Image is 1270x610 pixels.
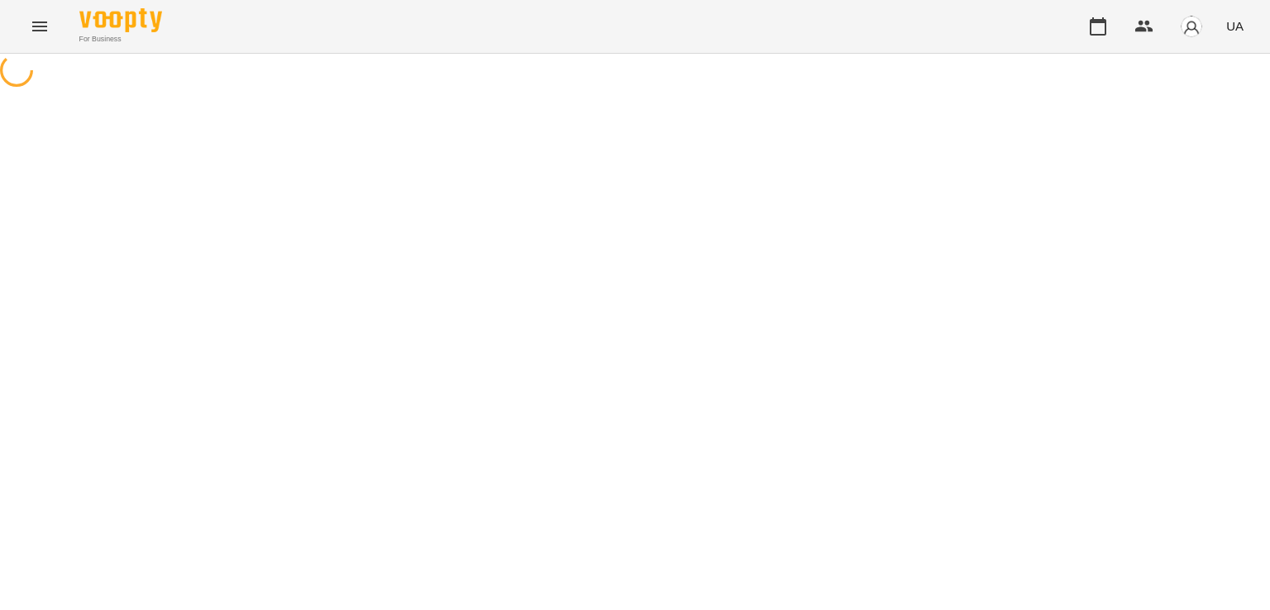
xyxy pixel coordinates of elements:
[1220,11,1250,41] button: UA
[79,8,162,32] img: Voopty Logo
[1226,17,1244,35] span: UA
[20,7,60,46] button: Menu
[79,34,162,45] span: For Business
[1180,15,1203,38] img: avatar_s.png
